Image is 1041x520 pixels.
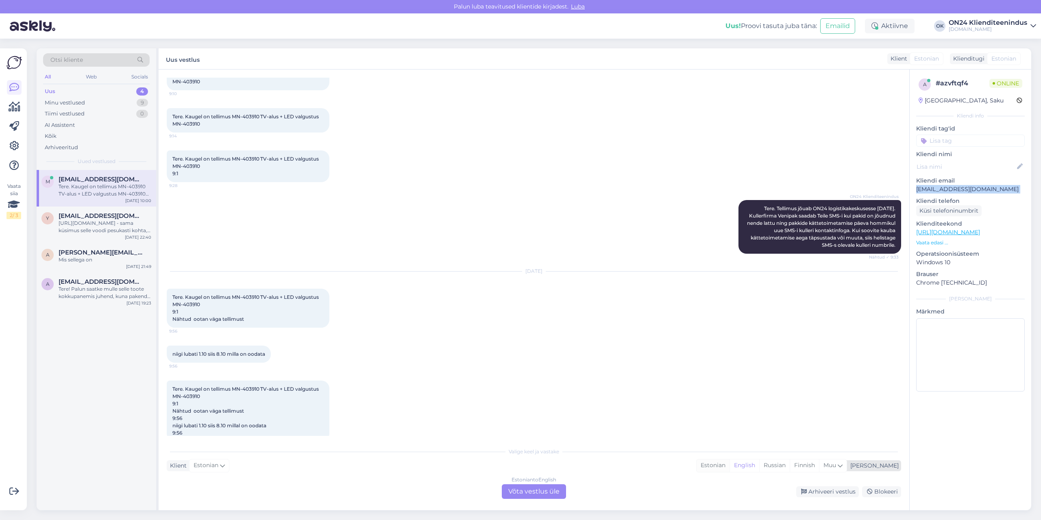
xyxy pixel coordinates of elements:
span: Airivaldmann@gmail.com [59,278,143,285]
div: Estonian to English [512,476,556,483]
div: [URL][DOMAIN_NAME] - sama küsimus selle voodi pesukasti kohta, mis on kandevõime [59,220,151,234]
p: Vaata edasi ... [916,239,1025,246]
p: Kliendi telefon [916,197,1025,205]
label: Uus vestlus [166,53,200,64]
div: All [43,72,52,82]
div: Kõik [45,132,57,140]
div: OK [934,20,945,32]
div: AI Assistent [45,121,75,129]
span: Estonian [991,54,1016,63]
a: ON24 Klienditeenindus[DOMAIN_NAME] [949,20,1036,33]
p: Brauser [916,270,1025,278]
span: 9:56 [169,328,200,334]
span: Estonian [194,461,218,470]
p: Windows 10 [916,258,1025,267]
div: Proovi tasuta juba täna: [725,21,817,31]
div: Küsi telefoninumbrit [916,205,982,216]
span: A [46,281,50,287]
span: Tere. Tellimus jõuab ON24 logistikakeskusesse [DATE]. Kullerfirma Venipak saadab Teile SMS-i kui ... [747,205,897,248]
span: Otsi kliente [50,56,83,64]
div: Estonian [697,459,730,472]
span: marikarais67@gmail.com [59,176,143,183]
div: [DATE] 19:23 [126,300,151,306]
div: Mis sellega on [59,256,151,263]
div: 0 [136,110,148,118]
span: 9:14 [169,133,200,139]
span: Tere. Kaugel on tellimus MN-403910 TV-alus + LED valgustus MN-403910 [172,113,320,127]
span: Estonian [914,54,939,63]
p: Kliendi nimi [916,150,1025,159]
div: Klient [167,461,187,470]
div: 4 [136,87,148,96]
div: Socials [130,72,150,82]
div: ON24 Klienditeenindus [949,20,1027,26]
p: Chrome [TECHNICAL_ID] [916,278,1025,287]
div: [DATE] 21:49 [126,263,151,270]
div: Valige keel ja vastake [167,448,901,455]
div: Võta vestlus üle [502,484,566,499]
p: Märkmed [916,307,1025,316]
p: Klienditeekond [916,220,1025,228]
input: Lisa nimi [917,162,1015,171]
div: 2 / 3 [7,212,21,219]
div: Russian [759,459,790,472]
span: Nähtud ✓ 9:33 [868,254,899,260]
b: Uus! [725,22,741,30]
span: Tere. Kaugel on tellimus MN-403910 TV-alus + LED valgustus MN-403910 9:1 Nähtud ootan väga tellim... [172,386,320,436]
span: 9:28 [169,183,200,189]
div: [DATE] 10:00 [125,198,151,204]
div: [PERSON_NAME] [916,295,1025,302]
div: Arhiveeri vestlus [796,486,859,497]
span: a [46,252,50,258]
span: m [46,178,50,185]
div: 9 [137,99,148,107]
span: 9:56 [169,363,200,369]
div: [DOMAIN_NAME] [949,26,1027,33]
span: Muu [823,461,836,469]
div: Arhiveeritud [45,144,78,152]
div: [PERSON_NAME] [847,461,899,470]
span: 9:10 [169,91,200,97]
img: Askly Logo [7,55,22,70]
div: [GEOGRAPHIC_DATA], Saku [919,96,1004,105]
p: [EMAIL_ADDRESS][DOMAIN_NAME] [916,185,1025,194]
div: [DATE] 22:40 [125,234,151,240]
span: yanic6@gmail.com [59,212,143,220]
div: Tere! Palun saatke mulle selle toote kokkupanemis juhend, kuna pakendis see puudus. Toode: A3-459210 [59,285,151,300]
div: Minu vestlused [45,99,85,107]
button: Emailid [820,18,855,34]
div: Klient [887,54,907,63]
div: Web [84,72,98,82]
span: a [923,81,927,87]
input: Lisa tag [916,135,1025,147]
span: Luba [568,3,587,10]
div: Tere. Kaugel on tellimus MN-403910 TV-alus + LED valgustus MN-403910 9:1 Nähtud ootan väga tellim... [59,183,151,198]
div: Vaata siia [7,183,21,219]
div: Blokeeri [862,486,901,497]
div: Uus [45,87,55,96]
div: Kliendi info [916,112,1025,120]
p: Kliendi tag'id [916,124,1025,133]
span: Tere. Kaugel on tellimus MN-403910 TV-alus + LED valgustus MN-403910 9:1 Nähtud ootan väga tellimust [172,294,320,322]
div: Aktiivne [865,19,915,33]
p: Kliendi email [916,176,1025,185]
div: English [730,459,759,472]
div: Finnish [790,459,819,472]
span: Online [989,79,1022,88]
div: Klienditugi [950,54,984,63]
a: [URL][DOMAIN_NAME] [916,228,980,236]
p: Operatsioonisüsteem [916,250,1025,258]
span: andrus.baumann@gmail.com [59,249,143,256]
span: ON24 Klienditeenindus [850,194,899,200]
span: niigi lubati 1.10 siis 8.10 milla on oodata [172,351,265,357]
div: [DATE] [167,268,901,275]
span: y [46,215,49,221]
div: Tiimi vestlused [45,110,85,118]
div: # azvftqf4 [936,78,989,88]
span: Tere. Kaugel on tellimus MN-403910 TV-alus + LED valgustus MN-403910 9:1 [172,156,320,176]
span: Uued vestlused [78,158,115,165]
